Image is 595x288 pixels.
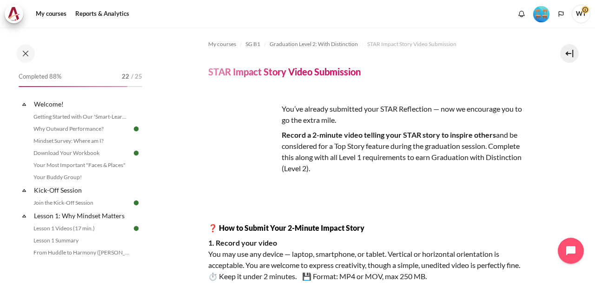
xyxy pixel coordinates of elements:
h4: STAR Impact Story Video Submission [208,66,361,78]
span: Collapse [20,211,29,221]
img: Done [132,224,140,233]
span: Collapse [20,186,29,195]
a: User menu [572,5,590,23]
span: 22 [122,72,129,81]
span: / 25 [131,72,142,81]
a: My courses [33,5,70,23]
a: Download Your Workbook [31,147,132,159]
span: WT [572,5,590,23]
a: Reports & Analytics [72,5,132,23]
a: Your Most Important "Faces & Places" [31,160,132,171]
img: Architeck [7,7,20,21]
a: Graduation Level 2: With Distinction [270,39,358,50]
a: SG B1 [245,39,260,50]
img: Done [132,199,140,207]
div: Show notification window with no new notifications [515,7,529,21]
a: Kick-Off Session [33,184,132,196]
img: Done [132,125,140,133]
p: and be considered for a Top Story feature during the graduation session. Complete this along with... [208,129,529,174]
p: You may use any device — laptop, smartphone, or tablet. Vertical or horizontal orientation is acc... [208,237,529,282]
strong: 1. Record your video [208,238,277,247]
p: You’ve already submitted your STAR Reflection — now we encourage you to go the extra mile. [208,103,529,126]
span: STAR Impact Story Video Submission [367,40,456,48]
a: Crossword Craze [31,259,132,270]
a: Getting Started with Our 'Smart-Learning' Platform [31,111,132,122]
a: Level #4 [529,5,553,22]
a: Architeck Architeck [5,5,28,23]
a: My courses [208,39,236,50]
span: Completed 88% [19,72,61,81]
a: Lesson 1 Summary [31,235,132,246]
a: Why Outward Performance? [31,123,132,134]
div: 88% [19,86,127,87]
img: Done [132,149,140,157]
a: From Huddle to Harmony ([PERSON_NAME]'s Story) [31,247,132,258]
a: Join the Kick-Off Session [31,197,132,208]
a: Lesson 1 Videos (17 min.) [31,223,132,234]
a: Welcome! [33,98,132,110]
span: Graduation Level 2: With Distinction [270,40,358,48]
a: STAR Impact Story Video Submission [367,39,456,50]
strong: ❓ How to Submit Your 2-Minute Impact Story [208,223,364,232]
a: Mindset Survey: Where am I? [31,135,132,147]
a: Lesson 1: Why Mindset Matters [33,209,132,222]
img: Level #4 [533,6,549,22]
span: SG B1 [245,40,260,48]
span: Collapse [20,100,29,109]
img: wsed [208,103,278,173]
span: My courses [208,40,236,48]
a: Your Buddy Group! [31,172,132,183]
strong: Record a 2-minute video telling your STAR story to inspire others [282,130,496,139]
div: Level #4 [533,5,549,22]
nav: Navigation bar [208,37,529,52]
button: Languages [554,7,568,21]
